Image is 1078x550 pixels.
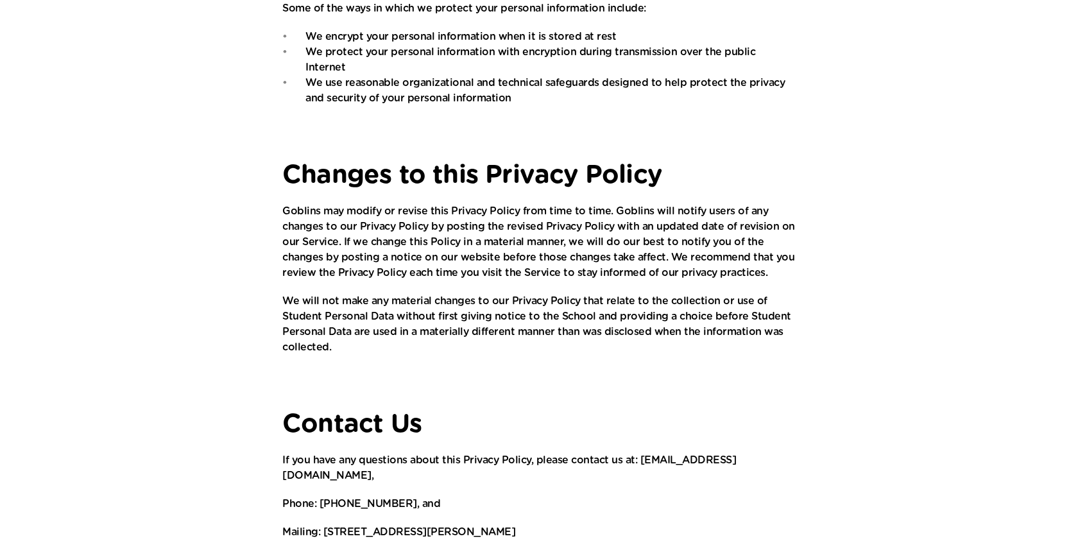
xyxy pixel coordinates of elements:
p: Phone: [PHONE_NUMBER], and [282,496,796,511]
p: Goblins may modify or revise this Privacy Policy from time to time. Goblins will notify users of ... [282,203,796,280]
p: We encrypt your personal information when it is stored at rest [305,29,796,44]
p: We protect your personal information with encryption during transmission over the public Internet [305,44,796,75]
p: We will not make any material changes to our Privacy Policy that relate to the collection or use ... [282,293,796,355]
p: We use reasonable organizational and technical safeguards designed to help protect the privacy an... [305,75,796,106]
h1: Contact Us [282,409,796,440]
p: If you have any questions about this Privacy Policy, please contact us at: [EMAIL_ADDRESS][DOMAIN... [282,452,796,483]
h1: Changes to this Privacy Policy [282,160,796,191]
p: Some of the ways in which we protect your personal information include: [282,1,796,16]
p: Mailing: [STREET_ADDRESS][PERSON_NAME] [282,524,796,540]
